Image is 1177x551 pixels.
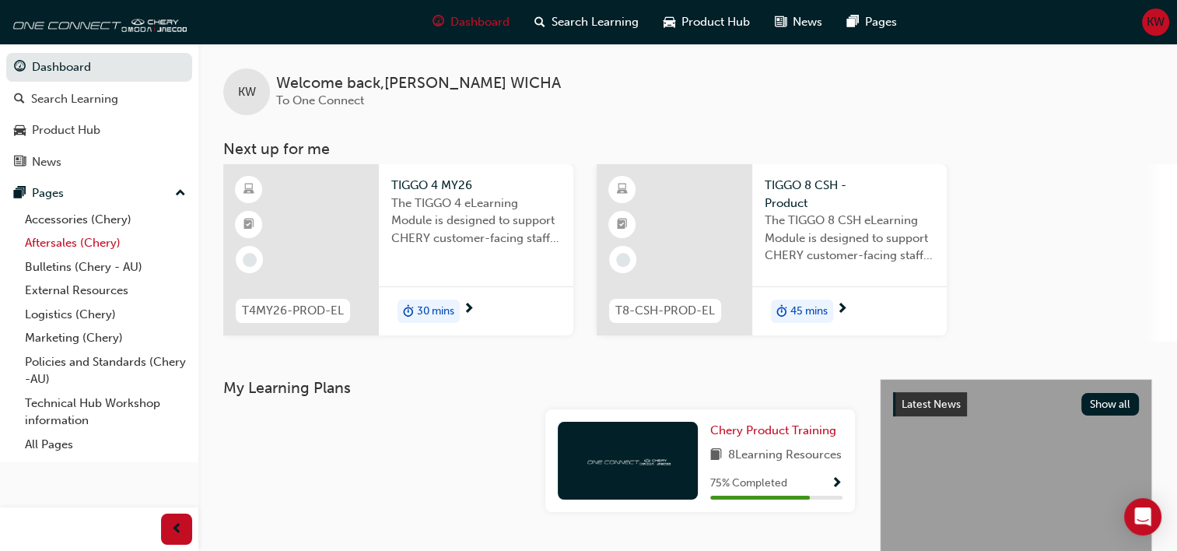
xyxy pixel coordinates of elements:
[762,6,835,38] a: news-iconNews
[615,302,715,320] span: T8-CSH-PROD-EL
[19,391,192,433] a: Technical Hub Workshop information
[765,177,934,212] span: TIGGO 8 CSH - Product
[19,255,192,279] a: Bulletins (Chery - AU)
[32,121,100,139] div: Product Hub
[6,148,192,177] a: News
[420,6,522,38] a: guage-iconDashboard
[19,303,192,327] a: Logistics (Chery)
[651,6,762,38] a: car-iconProduct Hub
[776,301,787,321] span: duration-icon
[597,164,947,335] a: T8-CSH-PROD-ELTIGGO 8 CSH - ProductThe TIGGO 8 CSH eLearning Module is designed to support CHERY ...
[19,326,192,350] a: Marketing (Chery)
[6,179,192,208] button: Pages
[32,184,64,202] div: Pages
[14,124,26,138] span: car-icon
[710,446,722,465] span: book-icon
[433,12,444,32] span: guage-icon
[391,195,561,247] span: The TIGGO 4 eLearning Module is designed to support CHERY customer-facing staff with the product ...
[847,12,859,32] span: pages-icon
[14,156,26,170] span: news-icon
[243,180,254,200] span: learningResourceType_ELEARNING-icon
[19,433,192,457] a: All Pages
[276,93,364,107] span: To One Connect
[175,184,186,204] span: up-icon
[617,180,628,200] span: learningResourceType_ELEARNING-icon
[19,279,192,303] a: External Resources
[8,6,187,37] img: oneconnect
[6,116,192,145] a: Product Hub
[836,303,848,317] span: next-icon
[14,93,25,107] span: search-icon
[585,453,671,468] img: oneconnect
[617,215,628,235] span: booktick-icon
[902,398,961,411] span: Latest News
[223,164,573,335] a: T4MY26-PROD-ELTIGGO 4 MY26The TIGGO 4 eLearning Module is designed to support CHERY customer-faci...
[1081,393,1140,416] button: Show all
[19,231,192,255] a: Aftersales (Chery)
[198,140,1177,158] h3: Next up for me
[710,423,836,437] span: Chery Product Training
[32,153,61,171] div: News
[1147,13,1165,31] span: KW
[793,13,822,31] span: News
[6,85,192,114] a: Search Learning
[835,6,909,38] a: pages-iconPages
[242,302,344,320] span: T4MY26-PROD-EL
[765,212,934,265] span: The TIGGO 8 CSH eLearning Module is designed to support CHERY customer-facing staff with the prod...
[14,187,26,201] span: pages-icon
[417,303,454,321] span: 30 mins
[865,13,897,31] span: Pages
[243,215,254,235] span: booktick-icon
[552,13,639,31] span: Search Learning
[276,75,561,93] span: Welcome back , [PERSON_NAME] WICHA
[710,422,842,440] a: Chery Product Training
[710,475,787,493] span: 75 % Completed
[831,477,842,491] span: Show Progress
[19,208,192,232] a: Accessories (Chery)
[728,446,842,465] span: 8 Learning Resources
[19,350,192,391] a: Policies and Standards (Chery -AU)
[403,301,414,321] span: duration-icon
[171,520,183,539] span: prev-icon
[616,253,630,267] span: learningRecordVerb_NONE-icon
[831,474,842,493] button: Show Progress
[534,12,545,32] span: search-icon
[6,53,192,82] a: Dashboard
[243,253,257,267] span: learningRecordVerb_NONE-icon
[6,50,192,179] button: DashboardSearch LearningProduct HubNews
[223,379,855,397] h3: My Learning Plans
[238,83,256,101] span: KW
[681,13,750,31] span: Product Hub
[31,90,118,108] div: Search Learning
[14,61,26,75] span: guage-icon
[664,12,675,32] span: car-icon
[463,303,475,317] span: next-icon
[391,177,561,195] span: TIGGO 4 MY26
[522,6,651,38] a: search-iconSearch Learning
[893,392,1139,417] a: Latest NewsShow all
[450,13,510,31] span: Dashboard
[1124,498,1161,535] div: Open Intercom Messenger
[1142,9,1169,36] button: KW
[790,303,828,321] span: 45 mins
[775,12,786,32] span: news-icon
